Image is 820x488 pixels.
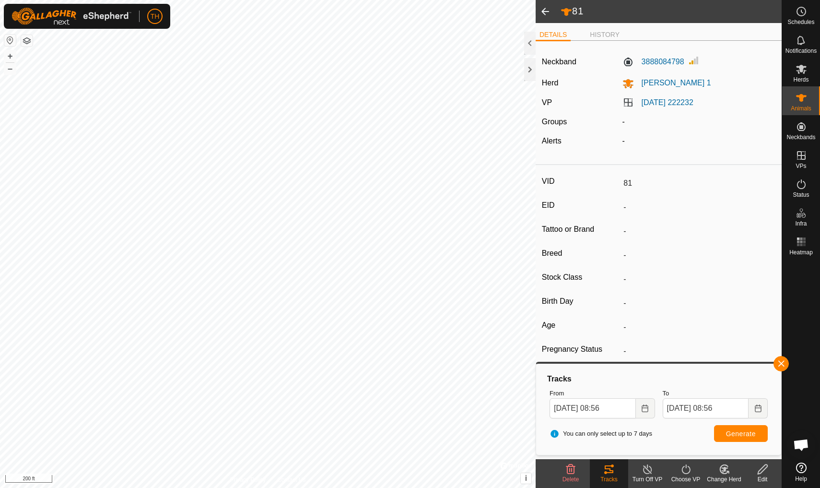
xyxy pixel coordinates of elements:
div: Edit [743,475,782,484]
img: Gallagher Logo [12,8,131,25]
div: Change Herd [705,475,743,484]
label: VID [542,175,620,188]
div: Tracks [590,475,628,484]
span: Delete [562,476,579,483]
label: Neckband [542,56,576,68]
button: – [4,63,16,74]
label: Alerts [542,137,562,145]
label: 3888084798 [622,56,684,68]
span: Neckbands [786,134,815,140]
span: You can only select up to 7 days [550,429,652,439]
label: Tattoo or Brand [542,223,620,236]
div: Tracks [546,373,772,385]
button: Reset Map [4,35,16,46]
div: Turn Off VP [628,475,667,484]
span: Heatmap [789,250,813,255]
a: Contact Us [277,476,305,484]
label: Groups [542,118,567,126]
span: Notifications [785,48,817,54]
span: Schedules [787,19,814,25]
li: HISTORY [586,30,623,40]
label: Herd [542,79,559,87]
span: VPs [796,163,806,169]
button: i [521,473,531,484]
span: Generate [726,430,756,438]
button: Map Layers [21,35,33,47]
a: Help [782,459,820,486]
button: Choose Date [636,398,655,418]
span: Infra [795,221,807,226]
h2: 81 [561,5,782,18]
div: Open chat [787,430,816,459]
label: Stock Class [542,271,620,284]
button: Generate [714,425,768,442]
button: Choose Date [749,398,768,418]
span: Herds [793,77,808,83]
div: - [619,116,780,128]
label: Age [542,319,620,332]
span: Status [793,192,809,198]
a: [DATE] 222232 [642,98,693,107]
button: + [4,50,16,62]
span: Help [795,476,807,482]
label: Pregnancy Status [542,343,620,356]
label: VP [542,98,552,107]
span: TH [151,12,160,22]
a: Privacy Policy [230,476,266,484]
label: Breed [542,247,620,260]
li: DETAILS [536,30,571,41]
span: [PERSON_NAME] 1 [634,79,711,87]
div: - [619,135,780,147]
img: Signal strength [688,55,700,66]
div: Choose VP [667,475,705,484]
label: From [550,389,655,398]
label: EID [542,199,620,212]
label: To [663,389,768,398]
span: Animals [791,106,811,111]
label: Birth Day [542,295,620,308]
span: i [525,474,527,482]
